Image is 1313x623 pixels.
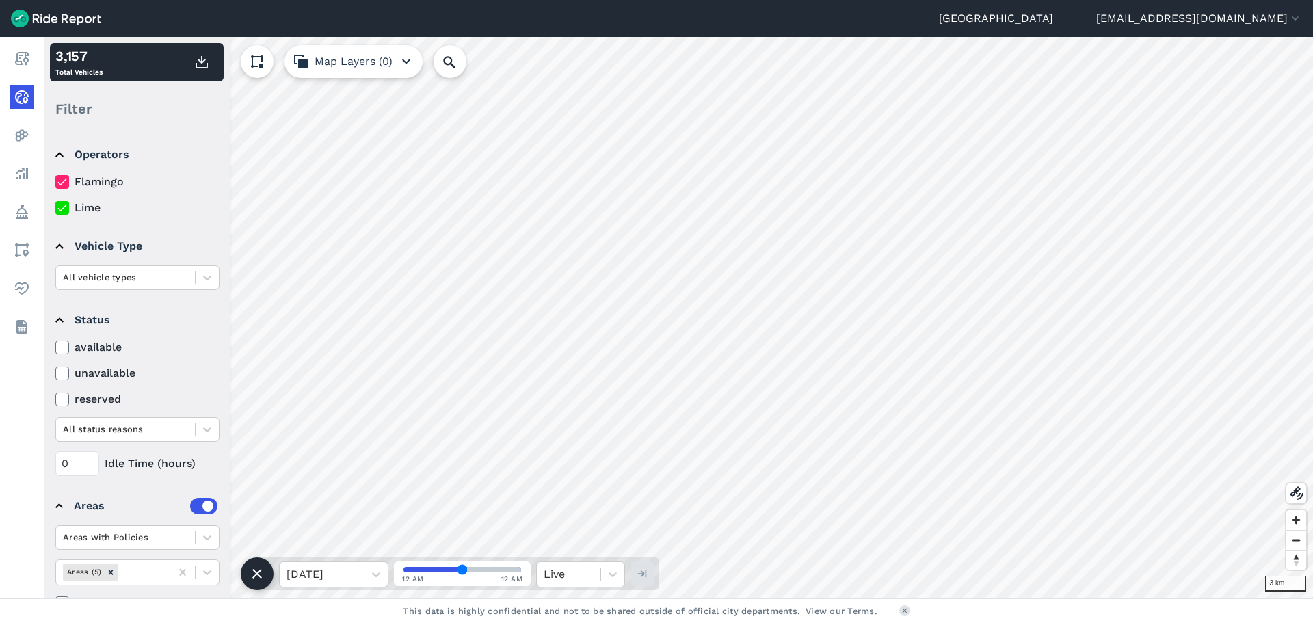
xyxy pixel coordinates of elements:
a: Health [10,276,34,301]
button: Reset bearing to north [1286,550,1306,570]
a: View our Terms. [806,605,877,618]
div: 3,157 [55,46,103,66]
div: Areas [74,498,217,514]
a: Areas [10,238,34,263]
img: Ride Report [11,10,101,27]
a: Realtime [10,85,34,109]
a: Policy [10,200,34,224]
label: unavailable [55,365,220,382]
label: Filter vehicles by areas [55,595,220,611]
button: [EMAIL_ADDRESS][DOMAIN_NAME] [1096,10,1302,27]
button: Map Layers (0) [284,45,423,78]
input: Search Location or Vehicles [434,45,488,78]
label: Flamingo [55,174,220,190]
summary: Operators [55,135,217,174]
summary: Areas [55,487,217,525]
span: 12 AM [501,574,523,584]
a: Datasets [10,315,34,339]
label: reserved [55,391,220,408]
summary: Status [55,301,217,339]
label: Lime [55,200,220,216]
canvas: Map [44,37,1313,598]
div: Total Vehicles [55,46,103,79]
a: Report [10,47,34,71]
a: [GEOGRAPHIC_DATA] [939,10,1053,27]
a: Analyze [10,161,34,186]
div: Filter [50,88,224,130]
button: Zoom in [1286,510,1306,530]
button: Zoom out [1286,530,1306,550]
div: Areas (5) [63,564,103,581]
div: 3 km [1265,576,1306,592]
summary: Vehicle Type [55,227,217,265]
span: 12 AM [402,574,424,584]
a: Heatmaps [10,123,34,148]
div: Remove Areas (5) [103,564,118,581]
div: Idle Time (hours) [55,451,220,476]
label: available [55,339,220,356]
